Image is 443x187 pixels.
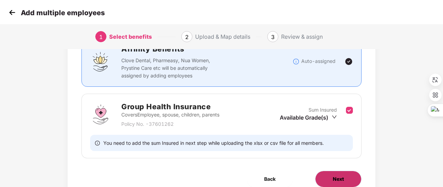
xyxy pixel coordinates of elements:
[333,175,344,183] span: Next
[99,34,103,40] span: 1
[121,120,219,128] p: Policy No. - 37601262
[90,104,111,125] img: svg+xml;base64,PHN2ZyBpZD0iR3JvdXBfSGVhbHRoX0luc3VyYW5jZSIgZGF0YS1uYW1lPSJHcm91cCBIZWFsdGggSW5zdX...
[301,57,336,65] p: Auto-assigned
[280,114,337,121] div: Available Grade(s)
[90,51,111,72] img: svg+xml;base64,PHN2ZyBpZD0iQWZmaW5pdHlfQmVuZWZpdHMiIGRhdGEtbmFtZT0iQWZmaW5pdHkgQmVuZWZpdHMiIHhtbG...
[281,31,323,42] div: Review & assign
[332,114,337,120] span: down
[121,101,219,112] h2: Group Health Insurance
[103,140,324,146] span: You need to add the sum Insured in next step while uploading the xlsx or csv file for all members.
[345,57,353,66] img: svg+xml;base64,PHN2ZyBpZD0iVGljay0yNHgyNCIgeG1sbnM9Imh0dHA6Ly93d3cudzMub3JnLzIwMDAvc3ZnIiB3aWR0aD...
[271,34,275,40] span: 3
[293,58,299,65] img: svg+xml;base64,PHN2ZyBpZD0iSW5mb18tXzMyeDMyIiBkYXRhLW5hbWU9IkluZm8gLSAzMngzMiIgeG1sbnM9Imh0dHA6Ly...
[95,140,100,146] span: info-circle
[7,7,17,18] img: svg+xml;base64,PHN2ZyB4bWxucz0iaHR0cDovL3d3dy53My5vcmcvMjAwMC9zdmciIHdpZHRoPSIzMCIgaGVpZ2h0PSIzMC...
[264,175,276,183] span: Back
[109,31,152,42] div: Select benefits
[121,111,219,119] p: Covers Employee, spouse, children, parents
[309,106,337,114] p: Sum Insured
[21,9,105,17] p: Add multiple employees
[195,31,250,42] div: Upload & Map details
[185,34,189,40] span: 2
[121,57,224,80] p: Clove Dental, Pharmeasy, Nua Women, Prystine Care etc will be automatically assigned by adding em...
